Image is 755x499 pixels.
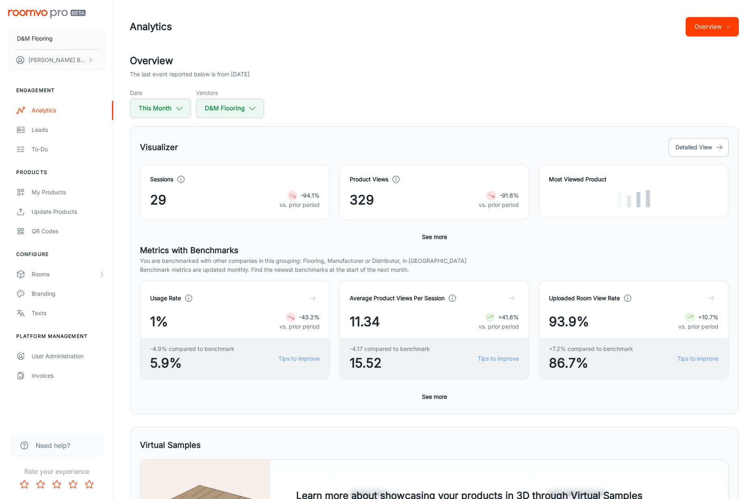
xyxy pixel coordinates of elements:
[196,99,264,118] button: D&M Flooring
[32,145,105,154] div: To-do
[32,227,105,236] div: QR Codes
[419,389,450,404] button: See more
[150,294,181,303] h4: Usage Rate
[350,175,388,184] h4: Product Views
[65,476,81,493] button: Rate 4 star
[32,106,105,115] div: Analytics
[36,441,70,450] span: Need help?
[350,312,380,331] span: 11.34
[669,138,729,157] button: Detailed View
[549,294,620,303] h4: Uploaded Room View Rate
[8,28,105,49] button: D&M Flooring
[350,190,374,210] span: 329
[140,141,178,153] h5: Visualizer
[478,354,519,363] a: Tips to improve
[8,49,105,71] button: [PERSON_NAME] Bunkhong
[350,353,430,373] span: 15.52
[130,70,250,79] p: The last event reported below is from [DATE]
[6,467,107,476] p: Rate your experience
[350,344,430,353] span: -4.17 compared to benchmark
[549,344,633,353] span: +7.2% compared to benchmark
[140,256,729,265] p: You are benchmarked with other companies in this grouping: Flooring, Manufacturer or Distributor,...
[32,289,105,298] div: Branding
[617,190,650,207] img: Loading
[698,314,718,320] strong: +10.7%
[678,322,718,331] p: vs. prior period
[498,314,519,320] strong: +41.6%
[32,352,105,361] div: User Administration
[278,354,320,363] a: Tips to improve
[32,371,105,380] div: Invoices
[130,54,739,68] h2: Overview
[32,270,99,279] div: Rooms
[140,244,729,256] h5: Metrics with Benchmarks
[350,294,445,303] h4: Average Product Views Per Session
[549,353,633,373] span: 86.7%
[28,56,86,65] p: [PERSON_NAME] Bunkhong
[150,344,234,353] span: -4.9% compared to benchmark
[130,88,191,97] h5: Date
[150,353,234,373] span: 5.9%
[49,476,65,493] button: Rate 3 star
[677,354,718,363] a: Tips to improve
[130,99,191,118] button: This Month
[280,200,320,209] p: vs. prior period
[140,265,729,274] p: Benchmark metrics are updated monthly. Find the newest benchmarks at the start of the next month.
[686,17,739,37] button: Overview
[150,175,173,184] h4: Sessions
[32,476,49,493] button: Rate 2 star
[130,19,172,34] h1: Analytics
[32,125,105,134] div: Leads
[196,88,264,97] h5: Vendors
[32,188,105,197] div: My Products
[32,309,105,318] div: Texts
[549,175,718,184] h4: Most Viewed Product
[499,192,519,199] strong: -91.6%
[549,312,589,331] span: 93.9%
[140,439,201,451] h5: Virtual Samples
[81,476,97,493] button: Rate 5 star
[150,190,166,210] span: 29
[479,322,519,331] p: vs. prior period
[479,200,519,209] p: vs. prior period
[16,476,32,493] button: Rate 1 star
[301,192,320,199] strong: -94.1%
[8,10,86,18] img: Roomvo PRO Beta
[32,207,105,216] div: Update Products
[280,322,320,331] p: vs. prior period
[299,314,320,320] strong: -43.2%
[150,312,168,331] span: 1%
[419,230,450,244] button: See more
[17,34,53,43] p: D&M Flooring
